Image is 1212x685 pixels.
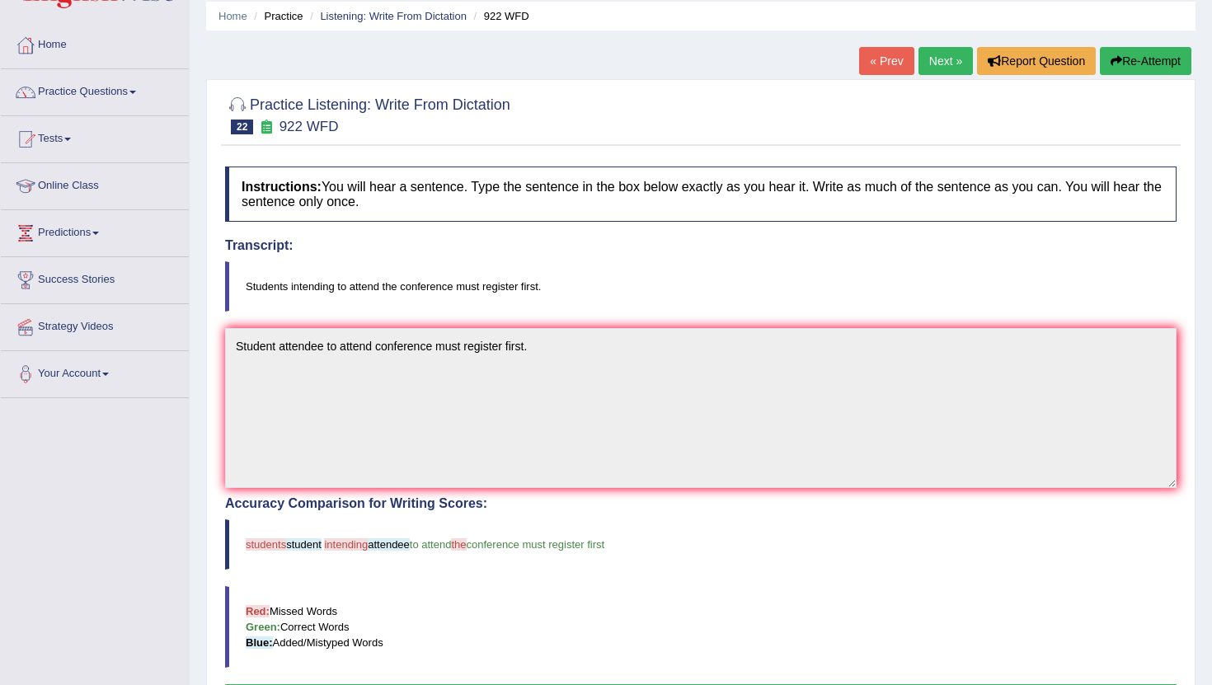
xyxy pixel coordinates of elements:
a: Success Stories [1,257,189,298]
span: to attend [410,538,452,551]
span: intending [324,538,368,551]
a: Your Account [1,351,189,392]
a: Practice Questions [1,69,189,110]
a: Next » [918,47,973,75]
span: students [246,538,286,551]
b: Blue: [246,636,273,649]
span: student [286,538,322,551]
a: Listening: Write From Dictation [320,10,467,22]
small: Exam occurring question [257,120,275,135]
b: Red: [246,605,270,617]
span: attendee [368,538,410,551]
li: 922 WFD [470,8,529,24]
blockquote: Missed Words Correct Words Added/Mistyped Words [225,586,1177,668]
span: conference must register first [467,538,605,551]
a: Home [1,22,189,63]
b: Green: [246,621,280,633]
blockquote: Students intending to attend the conference must register first. [225,261,1177,312]
h4: You will hear a sentence. Type the sentence in the box below exactly as you hear it. Write as muc... [225,167,1177,222]
a: Tests [1,116,189,157]
a: « Prev [859,47,914,75]
h4: Transcript: [225,238,1177,253]
b: Instructions: [242,180,322,194]
span: the [451,538,466,551]
a: Strategy Videos [1,304,189,345]
button: Report Question [977,47,1096,75]
button: Re-Attempt [1100,47,1191,75]
a: Home [218,10,247,22]
span: 22 [231,120,253,134]
a: Online Class [1,163,189,204]
li: Practice [250,8,303,24]
h4: Accuracy Comparison for Writing Scores: [225,496,1177,511]
a: Predictions [1,210,189,251]
h2: Practice Listening: Write From Dictation [225,93,510,134]
small: 922 WFD [280,119,339,134]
